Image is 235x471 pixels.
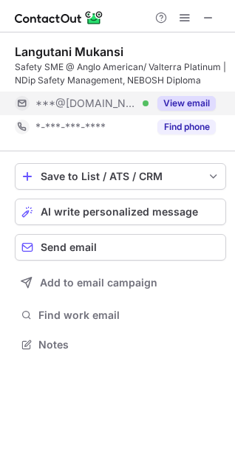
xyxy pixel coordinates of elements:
[15,305,226,326] button: Find work email
[41,171,200,182] div: Save to List / ATS / CRM
[41,206,198,218] span: AI write personalized message
[15,44,123,59] div: Langutani Mukansi
[15,163,226,190] button: save-profile-one-click
[15,334,226,355] button: Notes
[41,241,97,253] span: Send email
[15,234,226,261] button: Send email
[157,120,216,134] button: Reveal Button
[15,61,226,87] div: Safety SME @ Anglo American/ Valterra Platinum | NDip Safety Management, NEBOSH Diploma
[157,96,216,111] button: Reveal Button
[38,309,220,322] span: Find work email
[38,338,220,351] span: Notes
[40,277,157,289] span: Add to email campaign
[15,199,226,225] button: AI write personalized message
[15,9,103,27] img: ContactOut v5.3.10
[35,97,137,110] span: ***@[DOMAIN_NAME]
[15,269,226,296] button: Add to email campaign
